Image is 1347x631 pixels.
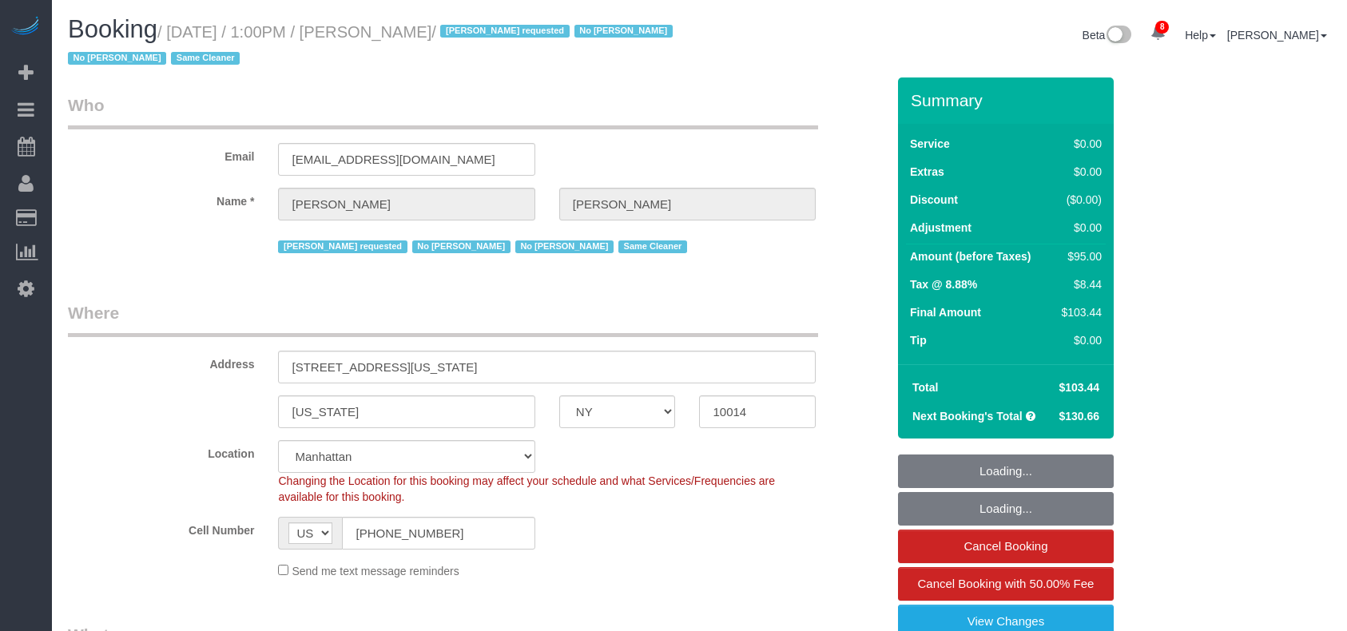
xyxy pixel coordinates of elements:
label: Amount (before Taxes) [910,248,1031,264]
label: Tax @ 8.88% [910,276,977,292]
label: Final Amount [910,304,981,320]
span: $130.66 [1059,410,1099,423]
label: Location [56,440,266,462]
img: Automaid Logo [10,16,42,38]
strong: Next Booking's Total [912,410,1023,423]
label: Extras [910,164,944,180]
span: Same Cleaner [618,240,687,253]
a: Beta [1083,29,1132,42]
span: Send me text message reminders [292,565,459,577]
span: [PERSON_NAME] requested [440,25,569,38]
div: ($0.00) [1055,192,1102,208]
img: New interface [1105,26,1131,46]
label: Tip [910,332,927,348]
label: Discount [910,192,958,208]
div: $103.44 [1055,304,1102,320]
input: Cell Number [342,517,534,550]
span: [PERSON_NAME] requested [278,240,407,253]
input: Zip Code [699,395,816,428]
span: Cancel Booking with 50.00% Fee [918,577,1095,590]
label: Cell Number [56,517,266,538]
span: Booking [68,15,157,43]
span: No [PERSON_NAME] [412,240,511,253]
span: No [PERSON_NAME] [574,25,673,38]
a: [PERSON_NAME] [1227,29,1327,42]
label: Service [910,136,950,152]
label: Adjustment [910,220,972,236]
legend: Who [68,93,818,129]
h3: Summary [911,91,1106,109]
span: 8 [1155,21,1169,34]
span: Changing the Location for this booking may affect your schedule and what Services/Frequencies are... [278,474,775,503]
span: $103.44 [1059,381,1099,394]
legend: Where [68,301,818,337]
label: Address [56,351,266,372]
div: $0.00 [1055,164,1102,180]
input: Last Name [559,188,816,220]
a: Help [1185,29,1216,42]
div: $0.00 [1055,220,1102,236]
input: First Name [278,188,534,220]
div: $0.00 [1055,332,1102,348]
small: / [DATE] / 1:00PM / [PERSON_NAME] [68,23,677,68]
label: Email [56,143,266,165]
span: Same Cleaner [171,52,240,65]
div: $95.00 [1055,248,1102,264]
input: Email [278,143,534,176]
div: $0.00 [1055,136,1102,152]
a: Cancel Booking with 50.00% Fee [898,567,1114,601]
a: Cancel Booking [898,530,1114,563]
div: $8.44 [1055,276,1102,292]
span: No [PERSON_NAME] [68,52,166,65]
label: Name * [56,188,266,209]
span: No [PERSON_NAME] [515,240,614,253]
input: City [278,395,534,428]
strong: Total [912,381,938,394]
a: 8 [1142,16,1174,51]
